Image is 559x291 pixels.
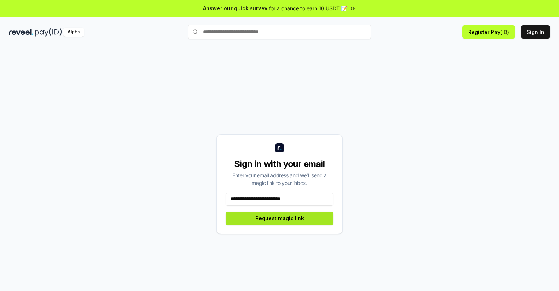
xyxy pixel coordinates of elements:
span: for a chance to earn 10 USDT 📝 [269,4,347,12]
img: pay_id [35,28,62,37]
button: Sign In [521,25,550,39]
button: Request magic link [226,212,333,225]
div: Alpha [63,28,84,37]
span: Answer our quick survey [203,4,267,12]
div: Sign in with your email [226,158,333,170]
div: Enter your email address and we’ll send a magic link to your inbox. [226,171,333,187]
img: logo_small [275,143,284,152]
img: reveel_dark [9,28,33,37]
button: Register Pay(ID) [462,25,515,39]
